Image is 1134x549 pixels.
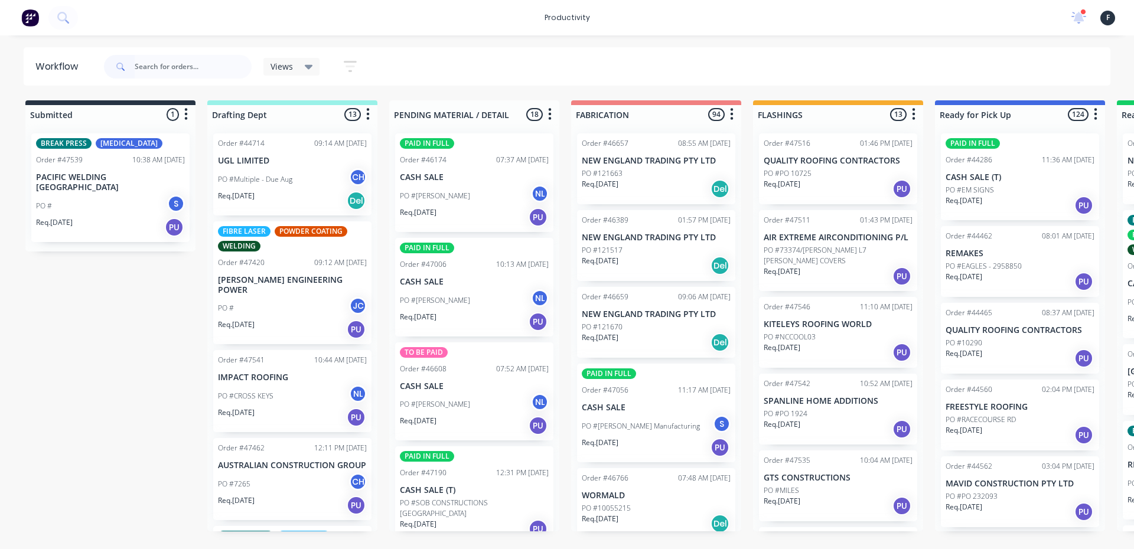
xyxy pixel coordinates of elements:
[946,155,992,165] div: Order #44286
[946,461,992,472] div: Order #44562
[167,195,185,213] div: S
[36,172,185,192] p: PACIFIC WELDING [GEOGRAPHIC_DATA]
[764,419,800,430] p: Req. [DATE]
[314,257,367,268] div: 09:12 AM [DATE]
[400,172,549,182] p: CASH SALE
[400,207,436,218] p: Req. [DATE]
[582,368,636,379] div: PAID IN FULL
[941,456,1099,527] div: Order #4456203:04 PM [DATE]MAVID CONSTRUCTION PTY LTDPO #PO 232093Req.[DATE]PU
[31,133,190,242] div: BREAK PRESS[MEDICAL_DATA]Order #4753910:38 AM [DATE]PACIFIC WELDING [GEOGRAPHIC_DATA]PO #SReq.[DA...
[860,455,913,466] div: 10:04 AM [DATE]
[582,385,628,396] div: Order #47056
[496,468,549,478] div: 12:31 PM [DATE]
[218,319,255,330] p: Req. [DATE]
[577,468,735,539] div: Order #4676607:48 AM [DATE]WORMALDPO #10055215Req.[DATE]Del
[764,168,812,179] p: PO #PO 10725
[347,496,366,515] div: PU
[218,443,265,453] div: Order #47462
[582,245,623,256] p: PO #121517
[529,208,548,227] div: PU
[531,185,549,202] div: NL
[400,399,470,410] p: PO #[PERSON_NAME]
[218,495,255,506] p: Req. [DATE]
[275,226,347,237] div: POWDER COATING
[764,485,799,496] p: PO #MILES
[347,320,366,339] div: PU
[946,249,1094,259] p: REMAKES
[946,138,1000,149] div: PAID IN FULL
[218,138,265,149] div: Order #44714
[946,231,992,241] div: Order #44462
[1074,426,1093,445] div: PU
[582,332,618,343] p: Req. [DATE]
[132,155,185,165] div: 10:38 AM [DATE]
[278,531,330,541] div: FIBRE LASER
[400,312,436,322] p: Req. [DATE]
[946,185,994,195] p: PO #EM SIGNS
[1074,196,1093,215] div: PU
[860,215,913,226] div: 01:43 PM [DATE]
[946,308,992,318] div: Order #44465
[347,408,366,427] div: PU
[941,133,1099,220] div: PAID IN FULLOrder #4428611:36 AM [DATE]CASH SALE (T)PO #EM SIGNSReq.[DATE]PU
[946,425,982,436] p: Req. [DATE]
[400,138,454,149] div: PAID IN FULL
[577,364,735,462] div: PAID IN FULLOrder #4705611:17 AM [DATE]CASH SALEPO #[PERSON_NAME] ManufacturingSReq.[DATE]PU
[582,514,618,524] p: Req. [DATE]
[21,9,39,27] img: Factory
[36,201,52,211] p: PO #
[946,479,1094,489] p: MAVID CONSTRUCTION PTY LTD
[711,333,729,352] div: Del
[218,156,367,166] p: UGL LIMITED
[860,378,913,389] div: 10:52 AM [DATE]
[759,210,917,291] div: Order #4751101:43 PM [DATE]AIR EXTREME AIRCONDITIONING P/LPO #73374/[PERSON_NAME] L7 [PERSON_NAME...
[941,226,1099,297] div: Order #4446208:01 AM [DATE]REMAKESPO #EAGLES - 2958850Req.[DATE]PU
[946,384,992,395] div: Order #44560
[892,179,911,198] div: PU
[165,218,184,237] div: PU
[946,325,1094,335] p: QUALITY ROOFING CONTRACTORS
[271,60,293,73] span: Views
[892,267,911,286] div: PU
[395,238,553,336] div: PAID IN FULLOrder #4700610:13 AM [DATE]CASH SALEPO #[PERSON_NAME]NLReq.[DATE]PU
[941,380,1099,450] div: Order #4456002:04 PM [DATE]FREESTYLE ROOFINGPO #RACECOURSE RDReq.[DATE]PU
[892,420,911,439] div: PU
[400,381,549,391] p: CASH SALE
[764,156,913,166] p: QUALITY ROOFING CONTRACTORS
[764,378,810,389] div: Order #47542
[582,168,623,179] p: PO #121663
[764,138,810,149] div: Order #47516
[946,272,982,282] p: Req. [DATE]
[135,55,252,79] input: Search for orders...
[400,468,447,478] div: Order #47190
[349,168,367,186] div: CH
[764,179,800,189] p: Req. [DATE]
[678,138,731,149] div: 08:55 AM [DATE]
[711,514,729,533] div: Del
[35,60,84,74] div: Workflow
[582,473,628,483] div: Order #46766
[213,438,372,520] div: Order #4746212:11 PM [DATE]AUSTRALIAN CONSTRUCTION GROUPPO #7265CHReq.[DATE]PU
[582,179,618,189] p: Req. [DATE]
[218,460,367,470] p: AUSTRALIAN CONSTRUCTION GROUP
[946,338,982,348] p: PO #10290
[678,385,731,396] div: 11:17 AM [DATE]
[400,295,470,306] p: PO #[PERSON_NAME]
[1074,272,1093,291] div: PU
[764,473,913,483] p: GTS CONSTRUCTIONS
[582,322,623,332] p: PO #121670
[400,191,470,201] p: PO #[PERSON_NAME]
[582,491,731,501] p: WORMALD
[496,155,549,165] div: 07:37 AM [DATE]
[529,519,548,538] div: PU
[577,287,735,358] div: Order #4665909:06 AM [DATE]NEW ENGLAND TRADING PTY LTDPO #121670Req.[DATE]Del
[764,409,807,419] p: PO #PO 1924
[218,372,367,383] p: IMPACT ROOFING
[946,172,1094,182] p: CASH SALE (T)
[1074,502,1093,521] div: PU
[764,455,810,466] div: Order #47535
[213,350,372,432] div: Order #4754110:44 AM [DATE]IMPACT ROOFINGPO #CROSS KEYSNLReq.[DATE]PU
[349,297,367,315] div: JC
[395,133,553,232] div: PAID IN FULLOrder #4617407:37 AM [DATE]CASH SALEPO #[PERSON_NAME]NLReq.[DATE]PU
[764,342,800,353] p: Req. [DATE]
